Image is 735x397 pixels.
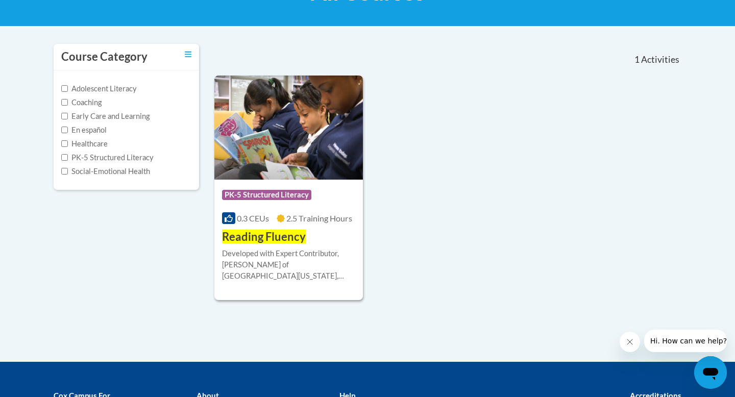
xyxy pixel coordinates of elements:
span: Reading Fluency [222,230,306,243]
label: Coaching [61,97,102,108]
span: 0.3 CEUs [237,213,269,223]
label: En español [61,125,107,136]
label: Healthcare [61,138,108,150]
label: Adolescent Literacy [61,83,137,94]
input: Checkbox for Options [61,127,68,133]
input: Checkbox for Options [61,154,68,161]
label: Social-Emotional Health [61,166,150,177]
input: Checkbox for Options [61,113,68,119]
a: Course LogoPK-5 Structured Literacy0.3 CEUs2.5 Training Hours Reading FluencyDeveloped with Exper... [214,76,363,300]
span: Activities [641,54,679,65]
span: 1 [634,54,640,65]
input: Checkbox for Options [61,99,68,106]
img: Course Logo [214,76,363,180]
span: 2.5 Training Hours [286,213,352,223]
input: Checkbox for Options [61,140,68,147]
div: Developed with Expert Contributor, [PERSON_NAME] of [GEOGRAPHIC_DATA][US_STATE], [GEOGRAPHIC_DATA... [222,248,355,282]
label: PK-5 Structured Literacy [61,152,154,163]
span: PK-5 Structured Literacy [222,190,311,200]
label: Early Care and Learning [61,111,150,122]
a: Toggle collapse [185,49,191,60]
iframe: Message from company [644,330,727,352]
iframe: Button to launch messaging window [694,356,727,389]
iframe: Close message [620,332,640,352]
input: Checkbox for Options [61,85,68,92]
h3: Course Category [61,49,148,65]
input: Checkbox for Options [61,168,68,175]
